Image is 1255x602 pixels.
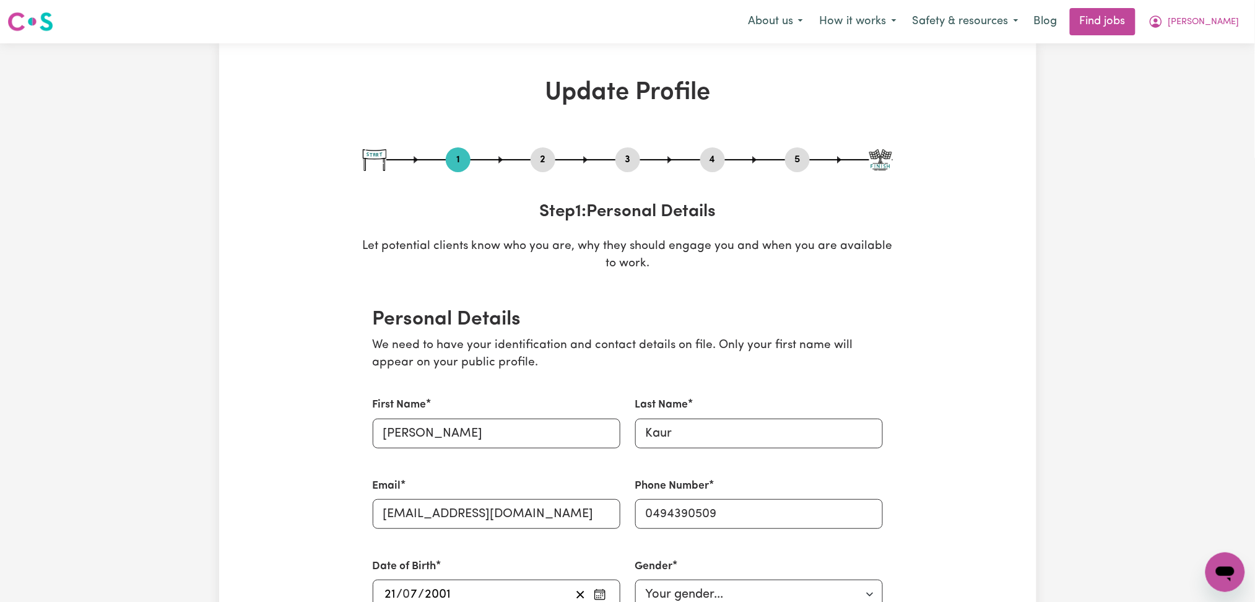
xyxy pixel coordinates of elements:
label: Last Name [635,397,688,413]
label: Date of Birth [373,559,436,575]
button: Safety & resources [905,9,1027,35]
button: Go to step 3 [615,152,640,168]
label: First Name [373,397,427,413]
button: Go to step 1 [446,152,471,168]
img: Careseekers logo [7,11,53,33]
button: About us [740,9,811,35]
label: Phone Number [635,478,710,494]
button: My Account [1140,9,1248,35]
button: How it works [811,9,905,35]
span: / [397,588,403,601]
h2: Personal Details [373,308,883,331]
a: Find jobs [1070,8,1136,35]
span: 0 [403,588,410,601]
h3: Step 1 : Personal Details [363,202,893,223]
button: Go to step 2 [531,152,555,168]
label: Email [373,478,401,494]
button: Go to step 5 [785,152,810,168]
a: Blog [1027,8,1065,35]
a: Careseekers logo [7,7,53,36]
h1: Update Profile [363,78,893,108]
p: We need to have your identification and contact details on file. Only your first name will appear... [373,337,883,373]
label: Gender [635,559,673,575]
button: Go to step 4 [700,152,725,168]
span: [PERSON_NAME] [1168,15,1240,29]
span: / [419,588,425,601]
p: Let potential clients know who you are, why they should engage you and when you are available to ... [363,238,893,274]
iframe: Button to launch messaging window [1205,552,1245,592]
